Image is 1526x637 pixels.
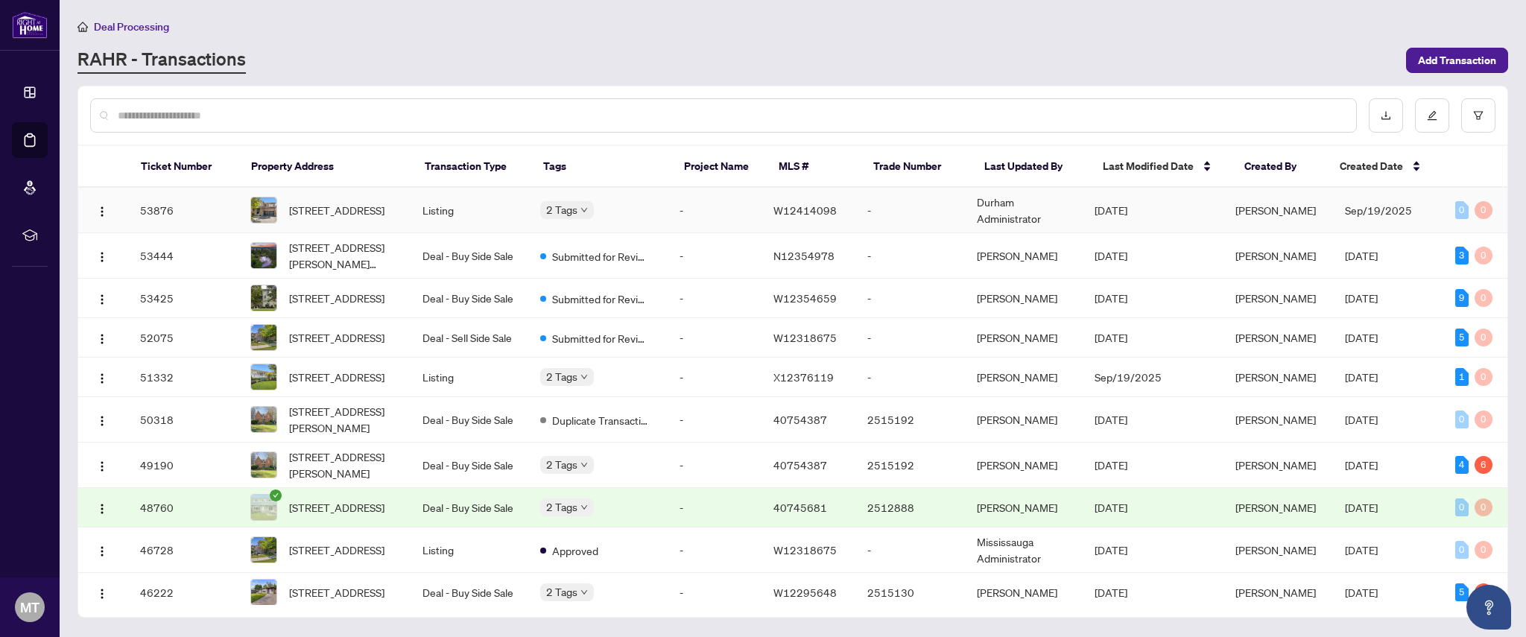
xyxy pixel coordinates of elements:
[965,318,1083,358] td: [PERSON_NAME]
[90,286,114,310] button: Logo
[668,443,762,488] td: -
[1095,586,1127,599] span: [DATE]
[96,206,108,218] img: Logo
[411,397,528,443] td: Deal - Buy Side Sale
[251,495,276,520] img: thumbnail-img
[90,495,114,519] button: Logo
[773,586,837,599] span: W12295648
[1235,203,1316,217] span: [PERSON_NAME]
[773,203,837,217] span: W12414098
[773,370,834,384] span: X12376119
[128,318,238,358] td: 52075
[96,588,108,600] img: Logo
[552,412,649,428] span: Duplicate Transaction
[773,413,827,426] span: 40754387
[1232,146,1327,188] th: Created By
[251,364,276,390] img: thumbnail-img
[411,279,528,318] td: Deal - Buy Side Sale
[552,291,649,307] span: Submitted for Review
[90,365,114,389] button: Logo
[128,233,238,279] td: 53444
[1345,331,1378,344] span: [DATE]
[128,279,238,318] td: 53425
[546,368,577,385] span: 2 Tags
[1235,543,1316,557] span: [PERSON_NAME]
[1345,501,1378,514] span: [DATE]
[1455,289,1469,307] div: 9
[965,188,1083,233] td: Durham Administrator
[1345,586,1378,599] span: [DATE]
[1235,458,1316,472] span: [PERSON_NAME]
[1455,498,1469,516] div: 0
[1466,585,1511,630] button: Open asap
[580,504,588,511] span: down
[965,488,1083,527] td: [PERSON_NAME]
[1095,249,1127,262] span: [DATE]
[1475,498,1492,516] div: 0
[1427,110,1437,121] span: edit
[289,584,384,600] span: [STREET_ADDRESS]
[1095,291,1127,305] span: [DATE]
[1455,201,1469,219] div: 0
[96,503,108,515] img: Logo
[1406,48,1508,73] button: Add Transaction
[289,403,399,436] span: [STREET_ADDRESS][PERSON_NAME]
[411,188,528,233] td: Listing
[90,580,114,604] button: Logo
[289,239,399,272] span: [STREET_ADDRESS][PERSON_NAME][PERSON_NAME]
[94,20,169,34] span: Deal Processing
[1095,501,1127,514] span: [DATE]
[773,249,835,262] span: N12354978
[1475,289,1492,307] div: 0
[965,358,1083,397] td: [PERSON_NAME]
[239,146,413,188] th: Property Address
[1345,249,1378,262] span: [DATE]
[77,22,88,32] span: home
[1345,291,1378,305] span: [DATE]
[1345,458,1378,472] span: [DATE]
[580,461,588,469] span: down
[77,47,246,74] a: RAHR - Transactions
[1340,158,1403,174] span: Created Date
[855,188,965,233] td: -
[855,233,965,279] td: -
[1345,543,1378,557] span: [DATE]
[251,407,276,432] img: thumbnail-img
[251,580,276,605] img: thumbnail-img
[855,318,965,358] td: -
[546,456,577,473] span: 2 Tags
[552,330,649,346] span: Submitted for Review
[1235,291,1316,305] span: [PERSON_NAME]
[668,527,762,573] td: -
[552,542,598,559] span: Approved
[96,545,108,557] img: Logo
[1415,98,1449,133] button: edit
[128,488,238,527] td: 48760
[1455,541,1469,559] div: 0
[96,251,108,263] img: Logo
[411,527,528,573] td: Listing
[270,489,282,501] span: check-circle
[289,499,384,516] span: [STREET_ADDRESS]
[128,358,238,397] td: 51332
[1345,413,1378,426] span: [DATE]
[1095,413,1127,426] span: [DATE]
[96,333,108,345] img: Logo
[855,358,965,397] td: -
[1461,98,1495,133] button: filter
[1235,413,1316,426] span: [PERSON_NAME]
[1475,247,1492,264] div: 0
[668,188,762,233] td: -
[411,443,528,488] td: Deal - Buy Side Sale
[668,397,762,443] td: -
[1235,586,1316,599] span: [PERSON_NAME]
[251,197,276,223] img: thumbnail-img
[1455,247,1469,264] div: 3
[546,201,577,218] span: 2 Tags
[1475,329,1492,346] div: 0
[767,146,861,188] th: MLS #
[965,279,1083,318] td: [PERSON_NAME]
[411,488,528,527] td: Deal - Buy Side Sale
[90,326,114,349] button: Logo
[96,294,108,305] img: Logo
